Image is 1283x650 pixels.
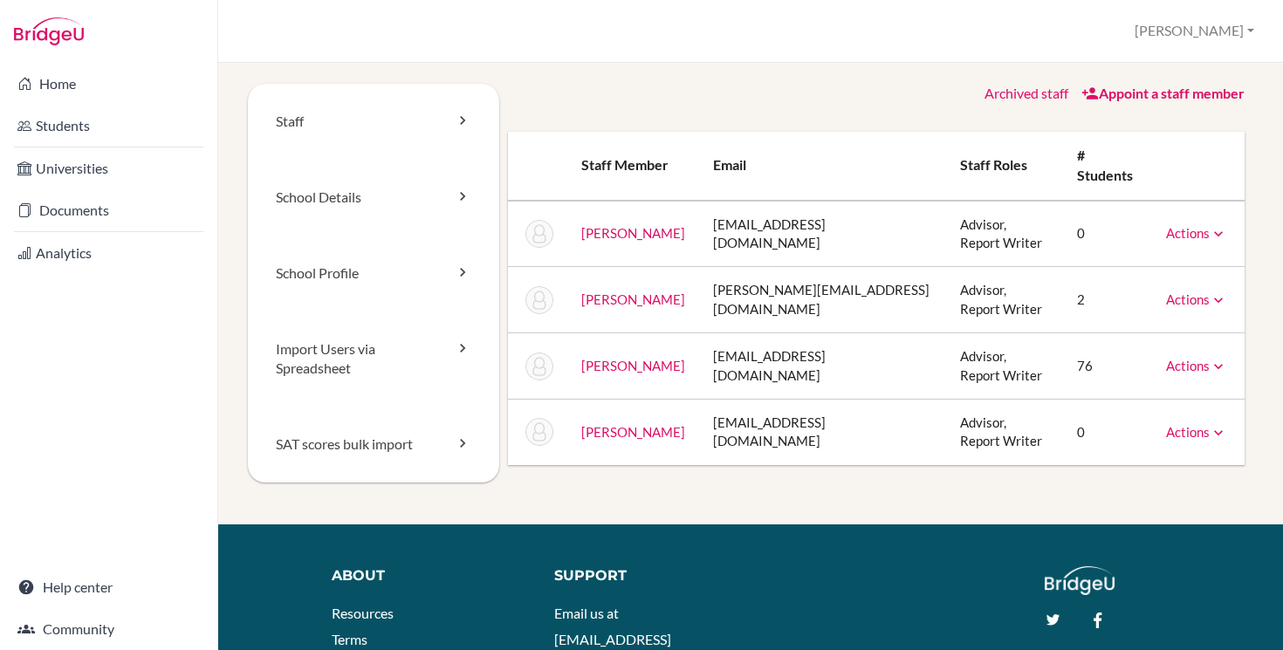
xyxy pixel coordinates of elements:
[1063,333,1152,400] td: 76
[1045,566,1115,595] img: logo_white@2x-f4f0deed5e89b7ecb1c2cc34c3e3d731f90f0f143d5ea2071677605dd97b5244.png
[699,333,946,400] td: [EMAIL_ADDRESS][DOMAIN_NAME]
[525,286,553,314] img: Jennifer Redman
[554,566,738,586] div: Support
[248,84,499,160] a: Staff
[699,201,946,267] td: [EMAIL_ADDRESS][DOMAIN_NAME]
[332,566,528,586] div: About
[581,225,685,241] a: [PERSON_NAME]
[248,160,499,236] a: School Details
[699,400,946,465] td: [EMAIL_ADDRESS][DOMAIN_NAME]
[3,612,214,647] a: Community
[567,132,699,201] th: Staff member
[946,333,1063,400] td: Advisor, Report Writer
[332,631,367,647] a: Terms
[1166,358,1227,373] a: Actions
[581,291,685,307] a: [PERSON_NAME]
[699,267,946,333] td: [PERSON_NAME][EMAIL_ADDRESS][DOMAIN_NAME]
[3,151,214,186] a: Universities
[581,358,685,373] a: [PERSON_NAME]
[946,267,1063,333] td: Advisor, Report Writer
[248,236,499,311] a: School Profile
[525,220,553,248] img: Monica Jona
[3,193,214,228] a: Documents
[1063,201,1152,267] td: 0
[3,108,214,143] a: Students
[3,236,214,270] a: Analytics
[946,400,1063,465] td: Advisor, Report Writer
[3,570,214,605] a: Help center
[985,85,1068,101] a: Archived staff
[332,605,394,621] a: Resources
[1166,225,1227,241] a: Actions
[1166,424,1227,440] a: Actions
[248,311,499,407] a: Import Users via Spreadsheet
[946,132,1063,201] th: Staff roles
[248,407,499,482] a: SAT scores bulk import
[1063,267,1152,333] td: 2
[1063,400,1152,465] td: 0
[14,17,84,45] img: Bridge-U
[1127,15,1262,47] button: [PERSON_NAME]
[3,66,214,101] a: Home
[946,201,1063,267] td: Advisor, Report Writer
[525,418,553,446] img: Matthew Thurstan
[1081,85,1245,101] a: Appoint a staff member
[1166,291,1227,307] a: Actions
[699,132,946,201] th: Email
[1063,132,1152,201] th: # students
[525,352,553,380] img: Clara Siviero
[581,424,685,440] a: [PERSON_NAME]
